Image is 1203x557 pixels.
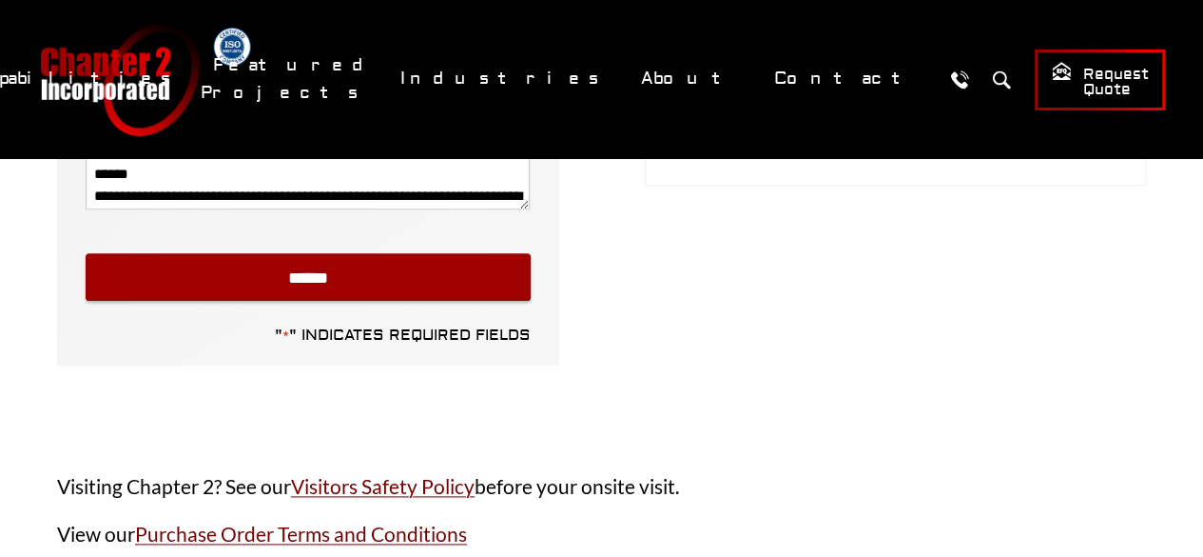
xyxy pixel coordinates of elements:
[275,326,531,346] p: " " indicates required fields
[291,474,475,498] a: Visitors Safety Policy
[629,58,752,99] a: About
[38,23,200,136] a: Chapter 2 Incorporated
[941,62,977,97] a: Call Us
[57,470,1146,503] p: Visiting Chapter 2? See our before your onsite visit.
[762,58,932,99] a: Contact
[388,58,619,99] a: Industries
[1051,61,1149,100] span: Request Quote
[201,45,378,113] a: Featured Projects
[57,518,1146,550] p: View our
[135,522,467,546] a: Purchase Order Terms and Conditions
[983,62,1019,97] button: Search
[1035,50,1165,110] a: Request Quote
